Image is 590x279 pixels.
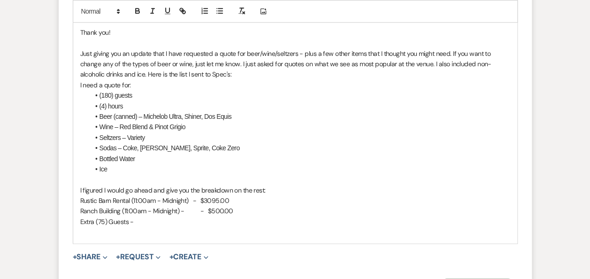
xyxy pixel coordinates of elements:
[90,143,510,153] li: Sodas – Coke, [PERSON_NAME], Sprite, Coke Zero
[80,80,510,90] p: I need a quote for:
[116,253,161,261] button: Request
[73,253,108,261] button: Share
[80,206,510,216] p: Ranch Building (11:00am - Midnight) - - $500.00
[169,253,208,261] button: Create
[90,90,510,101] li: (180) guests
[90,122,510,132] li: Wine – Red Blend & Pinot Grigio
[116,253,120,261] span: +
[169,253,173,261] span: +
[90,111,510,122] li: Beer (canned) – Michelob Ultra, Shiner, Dos Equis
[90,132,510,143] li: Seltzers – Variety
[90,164,510,174] li: Ice
[80,185,510,195] p: I figured I would go ahead and give you the breakdown on the rest:
[90,101,510,111] li: (4) hours
[80,217,510,227] p: Extra (75) Guests -
[80,195,510,206] p: Rustic Barn Rental (11:00am - Midnight) - $3095.00
[80,27,510,38] p: Thank you!
[73,253,77,261] span: +
[80,48,510,80] p: Just giving you an update that I have requested a quote for beer/wine/seltzers - plus a few other...
[90,154,510,164] li: Bottled Water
